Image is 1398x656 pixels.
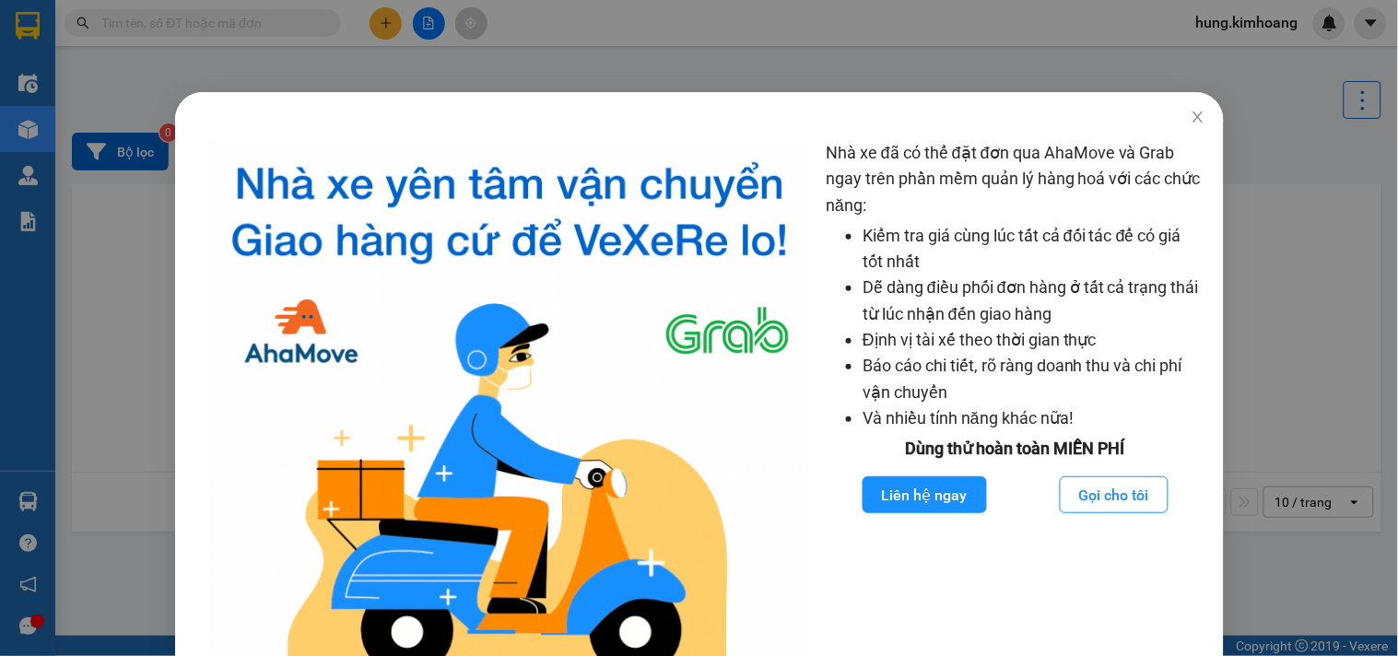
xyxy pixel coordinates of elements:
[826,436,1205,462] div: Dùng thử hoàn toàn MIỄN PHÍ
[1079,484,1149,507] span: Gọi cho tôi
[863,353,1205,405] li: Báo cáo chi tiết, rõ ràng doanh thu và chi phí vận chuyển
[1171,92,1223,144] button: Close
[1190,110,1204,124] span: close
[862,476,986,513] button: Liên hệ ngay
[863,223,1205,275] li: Kiểm tra giá cùng lúc tất cả đối tác để có giá tốt nhất
[881,484,967,507] span: Liên hệ ngay
[863,405,1205,431] li: Và nhiều tính năng khác nữa!
[863,327,1205,353] li: Định vị tài xế theo thời gian thực
[1060,476,1169,513] button: Gọi cho tôi
[863,275,1205,327] li: Dễ dàng điều phối đơn hàng ở tất cả trạng thái từ lúc nhận đến giao hàng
